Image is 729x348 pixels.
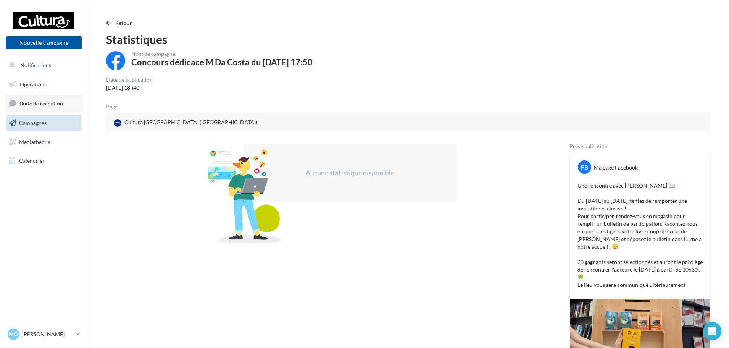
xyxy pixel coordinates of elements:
a: Médiathèque [5,134,83,150]
div: Concours dédicace M Da Costa du [DATE] 17:50 [131,58,313,66]
button: Nouvelle campagne [6,36,82,49]
span: Calendrier [19,157,45,164]
div: Date de publication [106,77,153,83]
div: Page [106,104,124,109]
span: Mo [9,330,18,338]
div: Prévisualisation [569,144,711,149]
span: Médiathèque [19,138,50,145]
span: Notifications [20,62,51,68]
a: Opérations [5,76,83,92]
a: Cultura [GEOGRAPHIC_DATA] ([GEOGRAPHIC_DATA]) [112,117,310,128]
a: Calendrier [5,153,83,169]
span: Opérations [20,81,47,87]
p: Une rencontre avec [PERSON_NAME] 📖 Du [DATE] au [DATE], tentez de remporter une invitation exclus... [577,182,703,289]
div: Statistiques [106,34,711,45]
span: Boîte de réception [19,100,63,107]
div: Aucune statistique disponible [268,168,432,178]
button: Notifications [5,57,80,73]
span: Retour [115,19,132,26]
a: Campagnes [5,115,83,131]
span: Campagnes [19,120,47,126]
a: Mo [PERSON_NAME] [6,327,82,342]
button: Retour [106,18,135,28]
div: Cultura [GEOGRAPHIC_DATA] ([GEOGRAPHIC_DATA]) [112,117,259,128]
div: Nom de campagne [131,51,313,57]
div: FB [578,160,591,174]
div: Ma page Facebook [594,164,638,172]
a: Boîte de réception [5,95,83,112]
div: [DATE] 18h40 [106,84,153,92]
p: [PERSON_NAME] [22,330,73,338]
div: Open Intercom Messenger [703,322,721,340]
